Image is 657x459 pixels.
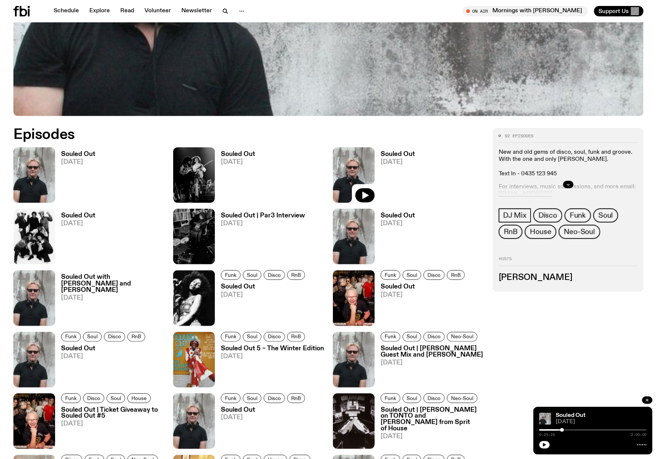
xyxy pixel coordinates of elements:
[556,419,647,425] span: [DATE]
[243,393,261,403] a: Soul
[375,345,484,388] a: Souled Out | [PERSON_NAME] Guest Mix and [PERSON_NAME][DATE]
[87,334,98,340] span: Soul
[221,353,324,360] span: [DATE]
[539,413,551,425] img: Stephen looks directly at the camera, wearing a black tee, black sunglasses and headphones around...
[533,208,562,223] a: Disco
[503,211,527,220] span: DJ Mix
[127,393,151,403] a: House
[55,274,164,326] a: Souled Out with [PERSON_NAME] and [PERSON_NAME][DATE]
[264,332,285,342] a: Disco
[385,334,396,340] span: Funk
[451,272,461,278] span: RnB
[61,393,81,403] a: Funk
[381,393,400,403] a: Funk
[61,345,147,352] h3: Souled Out
[55,151,95,203] a: Souled Out[DATE]
[61,332,81,342] a: Funk
[87,395,100,401] span: Disco
[61,353,147,360] span: [DATE]
[447,393,477,403] a: Neo-Soul
[104,332,125,342] a: Disco
[221,151,255,157] h3: Souled Out
[375,407,484,449] a: Souled Out | [PERSON_NAME] on TONTO and [PERSON_NAME] from Sprit of House[DATE]
[593,208,618,223] a: Soul
[381,292,467,298] span: [DATE]
[61,151,95,157] h3: Souled Out
[375,151,415,203] a: Souled Out[DATE]
[215,284,307,326] a: Souled Out[DATE]
[287,393,305,403] a: RnB
[291,272,301,278] span: RnB
[463,6,588,16] button: On AirMornings with [PERSON_NAME]
[83,393,104,403] a: Disco
[631,433,647,437] span: 2:00:00
[221,407,307,413] h3: Souled Out
[423,393,445,403] a: Disco
[131,395,147,401] span: House
[215,151,255,203] a: Souled Out[DATE]
[61,213,95,219] h3: Souled Out
[61,407,164,420] h3: Souled Out | Ticket Giveaway to Souled Out #5
[499,208,531,223] a: DJ Mix
[381,151,415,157] h3: Souled Out
[423,332,445,342] a: Disco
[243,270,261,280] a: Soul
[428,272,441,278] span: Disco
[243,332,261,342] a: Soul
[13,270,55,326] img: Stephen looks directly at the camera, wearing a black tee, black sunglasses and headphones around...
[221,393,241,403] a: Funk
[13,147,55,203] img: Stephen looks directly at the camera, wearing a black tee, black sunglasses and headphones around...
[140,6,175,16] a: Volunteer
[499,225,523,239] a: RnB
[381,270,400,280] a: Funk
[407,272,417,278] span: Soul
[264,393,285,403] a: Disco
[564,228,595,236] span: Neo-Soul
[61,421,164,427] span: [DATE]
[221,159,255,165] span: [DATE]
[107,393,125,403] a: Soul
[85,6,114,16] a: Explore
[385,272,396,278] span: Funk
[215,213,305,264] a: Souled Out | Par3 Interview[DATE]
[221,292,307,298] span: [DATE]
[451,395,473,401] span: Neo-Soul
[13,128,431,141] h2: Episodes
[225,272,237,278] span: Funk
[221,220,305,227] span: [DATE]
[287,270,305,280] a: RnB
[428,395,441,401] span: Disco
[594,6,644,16] button: Support Us
[247,334,257,340] span: Soul
[287,332,305,342] a: RnB
[225,395,237,401] span: Funk
[403,393,421,403] a: Soul
[13,332,55,388] img: Stephen looks directly at the camera, wearing a black tee, black sunglasses and headphones around...
[530,228,551,236] span: House
[381,220,415,227] span: [DATE]
[407,395,417,401] span: Soul
[381,284,467,290] h3: Souled Out
[599,211,613,220] span: Soul
[264,270,285,280] a: Disco
[333,332,375,388] img: Stephen looks directly at the camera, wearing a black tee, black sunglasses and headphones around...
[385,395,396,401] span: Funk
[333,209,375,264] img: Stephen looks directly at the camera, wearing a black tee, black sunglasses and headphones around...
[61,159,95,165] span: [DATE]
[247,395,257,401] span: Soul
[525,225,556,239] a: House
[428,334,441,340] span: Disco
[173,393,215,449] img: Stephen looks directly at the camera, wearing a black tee, black sunglasses and headphones around...
[247,272,257,278] span: Soul
[375,284,467,326] a: Souled Out[DATE]
[268,272,281,278] span: Disco
[565,208,591,223] a: Funk
[49,6,83,16] a: Schedule
[375,213,415,264] a: Souled Out[DATE]
[111,395,121,401] span: Soul
[451,334,473,340] span: Neo-Soul
[127,332,145,342] a: RnB
[447,332,477,342] a: Neo-Soul
[215,407,307,449] a: Souled Out[DATE]
[291,334,301,340] span: RnB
